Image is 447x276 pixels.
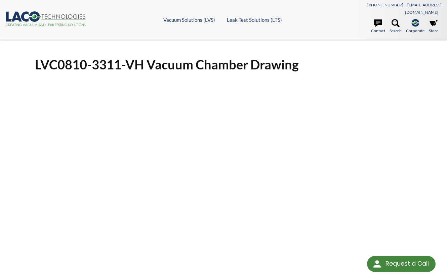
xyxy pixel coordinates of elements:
div: Request a Call [367,256,436,272]
a: Vacuum Solutions (LVS) [163,17,215,23]
a: Leak Test Solutions (LTS) [227,17,282,23]
a: Store [429,19,438,34]
a: Search [390,19,402,34]
img: round button [372,259,382,269]
div: Request a Call [385,256,429,271]
a: [PHONE_NUMBER] [367,2,403,7]
a: [EMAIL_ADDRESS][DOMAIN_NAME] [405,2,442,15]
span: Corporate [406,27,424,34]
h1: LVC0810-3311-VH Vacuum Chamber Drawing [35,56,412,73]
a: Contact [371,19,385,34]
